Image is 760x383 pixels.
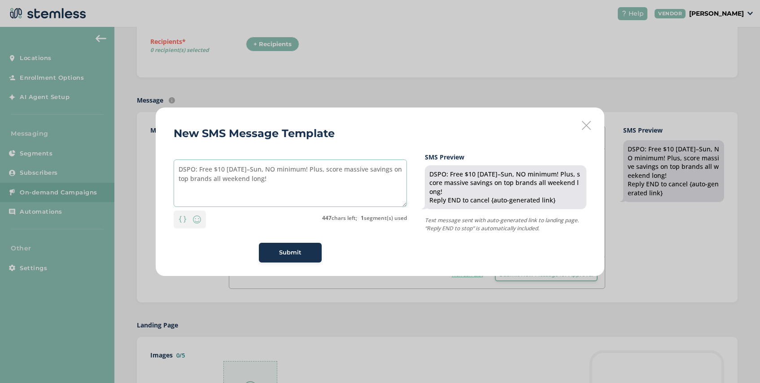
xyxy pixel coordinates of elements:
strong: 447 [322,214,332,222]
iframe: Chat Widget [715,340,760,383]
img: icon-smiley-d6edb5a7.svg [192,214,202,225]
button: Submit [259,243,322,263]
div: DSPO: Free $10 [DATE]–Sun, NO minimum! Plus, score massive savings on top brands all weekend long... [429,170,582,205]
strong: 1 [361,214,364,222]
label: segment(s) used [361,214,407,222]
label: SMS Preview [425,152,586,162]
span: Submit [279,248,301,257]
label: chars left; [322,214,357,222]
p: Text message sent with auto-generated link to landing page. “Reply END to stop” is automatically ... [425,216,586,232]
img: icon-brackets-fa390dc5.svg [179,216,186,222]
h2: New SMS Message Template [174,125,335,142]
